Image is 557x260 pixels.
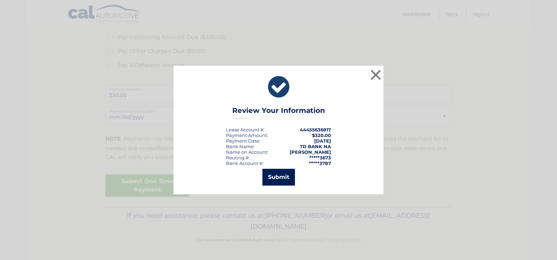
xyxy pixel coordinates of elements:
button: × [369,68,383,82]
div: : [226,138,260,144]
span: $320.00 [312,132,331,138]
div: Bank Account #: [226,160,263,166]
button: Submit [262,169,295,186]
span: [DATE] [314,138,331,144]
div: Lease Account #: [226,127,265,132]
div: Name on Account: [226,149,268,155]
div: Routing #: [226,155,250,160]
strong: 44455636817 [300,127,331,132]
strong: TD BANK NA [300,144,331,149]
strong: [PERSON_NAME] [290,149,331,155]
div: Bank Name: [226,144,255,149]
div: Payment Amount: [226,132,268,138]
span: Payment Date [226,138,259,144]
h3: Review Your Information [232,106,325,118]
